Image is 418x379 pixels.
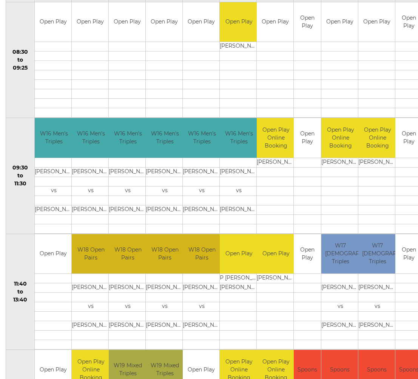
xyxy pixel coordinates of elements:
[72,321,110,331] td: [PERSON_NAME]
[321,283,359,293] td: [PERSON_NAME]
[109,302,147,312] td: vs
[6,118,35,234] td: 09:30 to 11:30
[35,2,71,42] td: Open Play
[6,234,35,350] td: 11:40 to 13:40
[109,167,147,177] td: [PERSON_NAME]
[146,205,184,214] td: [PERSON_NAME]
[358,321,396,331] td: [PERSON_NAME]
[35,167,73,177] td: [PERSON_NAME]
[321,302,359,312] td: vs
[321,2,358,42] td: Open Play
[35,234,71,274] td: Open Play
[321,234,359,274] td: W17 [DEMOGRAPHIC_DATA] Triples
[146,234,184,274] td: W18 Open Pairs
[109,234,147,274] td: W18 Open Pairs
[257,118,295,158] td: Open Play Online Booking
[220,167,258,177] td: [PERSON_NAME]
[72,2,108,42] td: Open Play
[220,2,258,42] td: Open Play
[220,234,258,274] td: Open Play
[146,283,184,293] td: [PERSON_NAME]
[257,158,295,167] td: [PERSON_NAME]
[257,234,295,274] td: Open Play
[183,167,221,177] td: [PERSON_NAME]
[257,274,295,283] td: [PERSON_NAME]
[72,167,110,177] td: [PERSON_NAME]
[220,186,258,196] td: vs
[72,234,110,274] td: W18 Open Pairs
[72,205,110,214] td: [PERSON_NAME]
[109,186,147,196] td: vs
[146,167,184,177] td: [PERSON_NAME]
[146,302,184,312] td: vs
[109,283,147,293] td: [PERSON_NAME]
[257,2,293,42] td: Open Play
[72,302,110,312] td: vs
[358,2,395,42] td: Open Play
[294,118,321,158] td: Open Play
[183,321,221,331] td: [PERSON_NAME]
[220,205,258,214] td: [PERSON_NAME]
[183,234,221,274] td: W18 Open Pairs
[321,118,359,158] td: Open Play Online Booking
[358,118,396,158] td: Open Play Online Booking
[6,2,35,118] td: 08:30 to 09:25
[358,158,396,167] td: [PERSON_NAME]
[321,158,359,167] td: [PERSON_NAME]
[220,274,258,283] td: P [PERSON_NAME]
[35,205,73,214] td: [PERSON_NAME]
[220,283,258,293] td: [PERSON_NAME]
[183,283,221,293] td: [PERSON_NAME]
[358,302,396,312] td: vs
[183,186,221,196] td: vs
[321,321,359,331] td: [PERSON_NAME]
[183,302,221,312] td: vs
[109,118,147,158] td: W16 Men's Triples
[35,186,73,196] td: vs
[146,186,184,196] td: vs
[72,283,110,293] td: [PERSON_NAME]
[109,205,147,214] td: [PERSON_NAME]
[294,2,321,42] td: Open Play
[220,42,258,51] td: [PERSON_NAME]
[183,2,219,42] td: Open Play
[358,283,396,293] td: [PERSON_NAME]
[72,118,110,158] td: W16 Men's Triples
[35,118,73,158] td: W16 Men's Triples
[183,205,221,214] td: [PERSON_NAME]
[146,118,184,158] td: W16 Men's Triples
[183,118,221,158] td: W16 Men's Triples
[294,234,321,274] td: Open Play
[146,2,182,42] td: Open Play
[358,234,396,274] td: W17 [DEMOGRAPHIC_DATA] Triples
[220,118,258,158] td: W16 Men's Triples
[109,2,145,42] td: Open Play
[72,186,110,196] td: vs
[146,321,184,331] td: [PERSON_NAME]
[109,321,147,331] td: [PERSON_NAME]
